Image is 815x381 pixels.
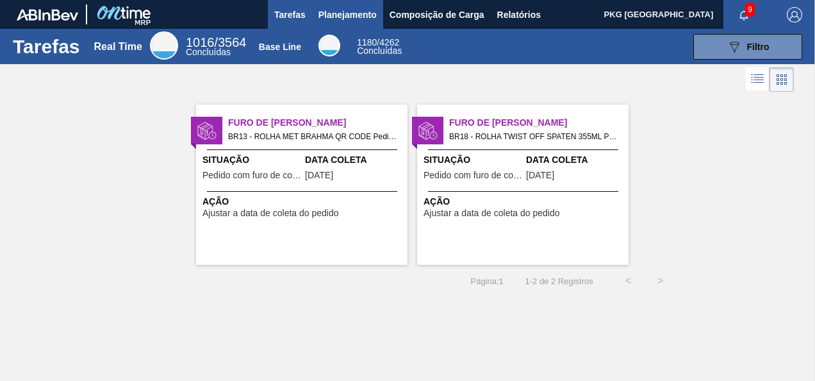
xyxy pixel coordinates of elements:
[318,35,340,56] div: Base Line
[202,195,404,208] span: Ação
[202,171,302,180] span: Pedido com furo de coleta
[526,171,554,180] span: 11/08/2025
[197,121,217,140] img: status
[449,130,618,144] span: BR18 - ROLHA TWIST OFF SPATEN 355ML Pedido - 2003363
[497,7,541,22] span: Relatórios
[202,153,302,167] span: Situação
[259,42,301,52] div: Base Line
[390,7,484,22] span: Composição de Carga
[186,37,247,56] div: Real Time
[228,116,407,130] span: Furo de Coleta
[150,31,178,60] div: Real Time
[418,121,438,140] img: status
[305,153,404,167] span: Data Coleta
[357,37,399,47] span: / 4262
[94,41,142,53] div: Real Time
[424,153,523,167] span: Situação
[449,116,629,130] span: Furo de Coleta
[787,7,802,22] img: Logout
[470,276,503,286] span: Página : 1
[424,208,560,218] span: Ajustar a data de coleta do pedido
[357,37,377,47] span: 1180
[186,35,215,49] span: 1016
[357,38,402,55] div: Base Line
[305,171,333,180] span: 16/06/2025
[745,3,755,17] span: 9
[186,47,231,57] span: Concluídas
[723,6,764,24] button: Notificações
[357,46,402,56] span: Concluídas
[645,265,677,297] button: >
[274,7,306,22] span: Tarefas
[424,171,523,180] span: Pedido com furo de coleta
[746,67,770,92] div: Visão em Lista
[770,67,794,92] div: Visão em Cards
[523,276,593,286] span: 1 - 2 de 2 Registros
[17,9,78,21] img: TNhmsLtSVTkK8tSr43FrP2fwEKptu5GPRR3wAAAABJRU5ErkJggg==
[424,195,625,208] span: Ação
[747,42,770,52] span: Filtro
[186,35,247,49] span: / 3564
[526,153,625,167] span: Data Coleta
[318,7,377,22] span: Planejamento
[202,208,339,218] span: Ajustar a data de coleta do pedido
[613,265,645,297] button: <
[228,130,397,144] span: BR13 - ROLHA MET BRAHMA QR CODE Pedido - 1947391
[693,34,802,60] button: Filtro
[13,39,80,54] h1: Tarefas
